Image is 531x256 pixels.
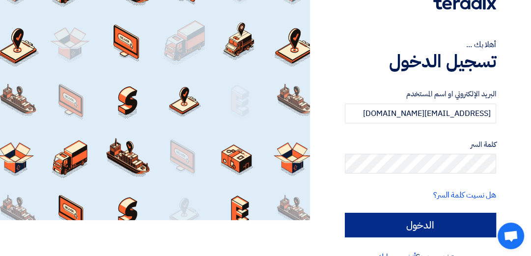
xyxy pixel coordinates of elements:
[345,51,496,72] h1: تسجيل الدخول
[345,39,496,51] div: أهلا بك ...
[345,104,496,123] input: أدخل بريد العمل الإلكتروني او اسم المستخدم الخاص بك ...
[345,139,496,150] label: كلمة السر
[345,88,496,100] label: البريد الإلكتروني او اسم المستخدم
[498,223,524,249] div: Open chat
[433,189,496,201] a: هل نسيت كلمة السر؟
[345,213,496,237] input: الدخول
